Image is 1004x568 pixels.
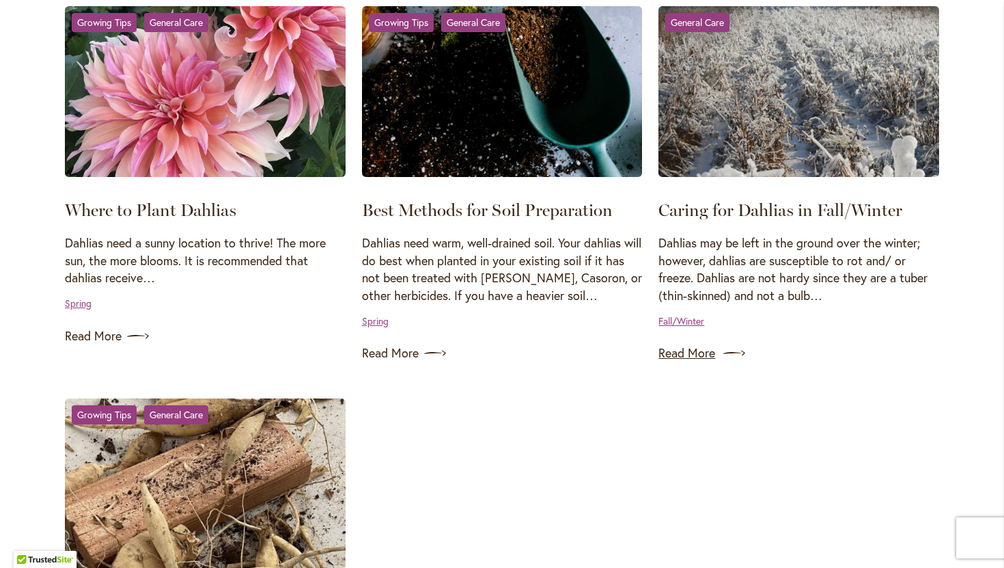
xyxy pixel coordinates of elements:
a: Fall/Winter [658,314,704,327]
a: Spring [65,297,92,310]
a: General Care [665,13,729,32]
a: Spring [362,314,389,327]
img: Where to Plant Dahlias [65,6,346,177]
a: General Care [441,13,505,32]
img: arrow icon [424,342,446,364]
a: Read More [362,342,643,364]
a: Read More [658,342,939,364]
p: Dahlias need a sunny location to thrive! The more sun, the more blooms. It is recommended that da... [65,234,346,287]
img: Best Methods for Soil Preparation [362,6,643,177]
p: Dahlias may be left in the ground over the winter; however, dahlias are susceptible to rot and/ o... [658,234,939,305]
p: Dahlias need warm, well-drained soil. Your dahlias will do best when planted in your existing soi... [362,234,643,305]
a: General Care [144,405,208,424]
a: Growing Tips [369,13,434,32]
a: Where to Plant Dahlias [65,6,346,182]
div: & [72,405,215,424]
a: Caring for Dahlias in Fall/Winter [658,6,939,182]
a: Read More [65,325,346,347]
div: & [72,13,215,32]
img: arrow icon [723,342,745,364]
a: General Care [144,13,208,32]
img: Caring for Dahlias in Fall/Winter [658,6,939,177]
a: Caring for Dahlias in Fall/Winter [658,200,902,220]
iframe: Launch Accessibility Center [10,519,48,558]
a: Growing Tips [72,13,137,32]
div: & [369,13,512,32]
a: Where to Plant Dahlias [65,200,236,220]
a: Growing Tips [72,405,137,424]
img: arrow icon [127,325,149,347]
a: Best Methods for Soil Preparation [362,6,643,182]
a: Best Methods for Soil Preparation [362,200,613,220]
